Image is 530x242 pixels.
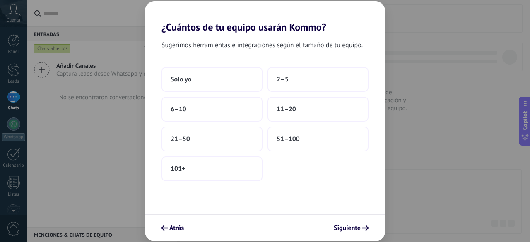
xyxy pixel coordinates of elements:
[171,75,191,84] span: Solo yo
[171,165,185,173] span: 101+
[157,221,188,235] button: Atrás
[267,97,369,122] button: 11–20
[169,225,184,231] span: Atrás
[334,225,361,231] span: Siguiente
[161,67,263,92] button: Solo yo
[161,156,263,181] button: 101+
[161,40,363,50] span: Sugerimos herramientas e integraciones según el tamaño de tu equipo.
[145,1,385,33] h2: ¿Cuántos de tu equipo usarán Kommo?
[267,127,369,151] button: 51–100
[277,75,289,84] span: 2–5
[171,135,190,143] span: 21–50
[330,221,373,235] button: Siguiente
[277,135,300,143] span: 51–100
[267,67,369,92] button: 2–5
[161,127,263,151] button: 21–50
[277,105,296,113] span: 11–20
[161,97,263,122] button: 6–10
[171,105,186,113] span: 6–10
